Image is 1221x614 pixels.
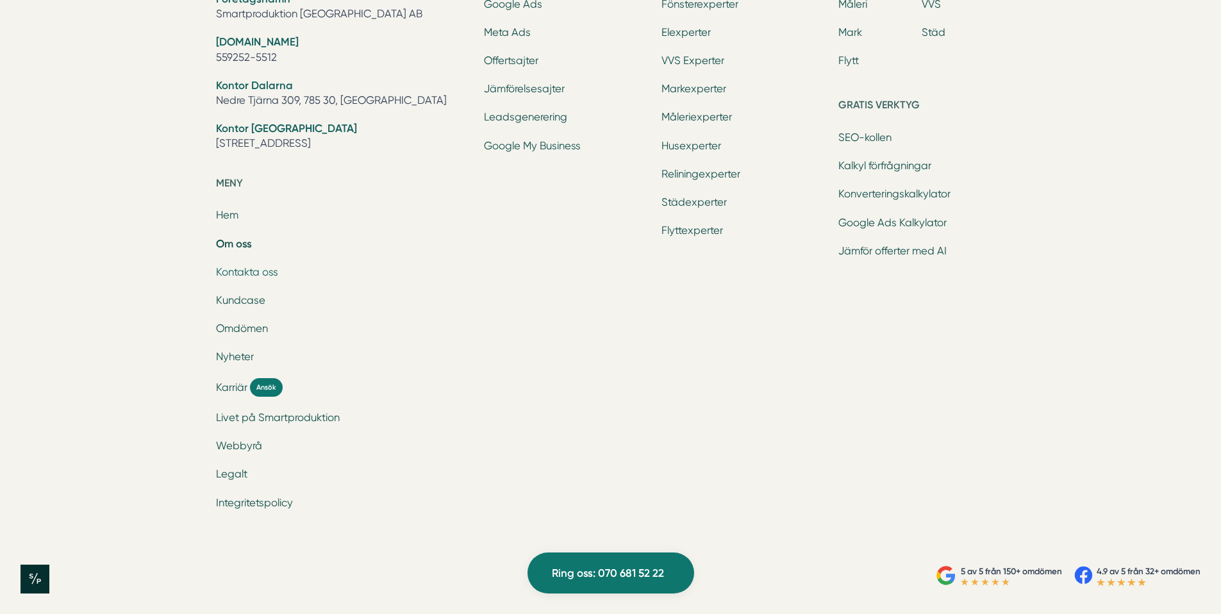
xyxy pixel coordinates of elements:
[216,497,293,509] a: Integritetspolicy
[661,26,711,38] a: Elexperter
[216,121,469,154] li: [STREET_ADDRESS]
[661,140,721,152] a: Husexperter
[838,97,1005,117] h5: Gratis verktyg
[661,168,740,180] a: Reliningexperter
[216,351,254,363] a: Nyheter
[216,440,262,452] a: Webbyrå
[1097,565,1200,578] p: 4.9 av 5 från 32+ omdömen
[661,54,724,67] a: VVS Experter
[961,565,1062,578] p: 5 av 5 från 150+ omdömen
[484,83,565,95] a: Jämförelsesajter
[838,131,892,144] a: SEO-kollen
[216,122,357,135] strong: Kontor [GEOGRAPHIC_DATA]
[216,35,469,67] li: 559252-5512
[216,35,299,48] strong: [DOMAIN_NAME]
[216,294,265,306] a: Kundcase
[216,411,340,424] a: Livet på Smartproduktion
[216,79,293,92] strong: Kontor Dalarna
[661,224,723,236] a: Flyttexperter
[216,266,278,278] a: Kontakta oss
[922,26,945,38] a: Städ
[838,26,862,38] a: Mark
[216,175,469,195] h5: Meny
[216,78,469,111] li: Nedre Tjärna 309, 785 30, [GEOGRAPHIC_DATA]
[661,111,732,123] a: Måleriexperter
[838,245,947,257] a: Jämför offerter med AI
[661,196,727,208] a: Städexperter
[552,565,664,582] span: Ring oss: 070 681 52 22
[484,111,567,123] a: Leadsgenerering
[484,140,581,152] a: Google My Business
[216,378,469,397] a: Karriär Ansök
[216,237,252,250] a: Om oss
[216,380,247,395] span: Karriär
[250,378,283,397] span: Ansök
[838,160,931,172] a: Kalkyl förfrågningar
[661,83,726,95] a: Markexperter
[484,54,538,67] a: Offertsajter
[216,468,247,480] a: Legalt
[838,188,951,200] a: Konverteringskalkylator
[838,54,859,67] a: Flytt
[527,552,694,593] a: Ring oss: 070 681 52 22
[484,26,531,38] a: Meta Ads
[838,217,947,229] a: Google Ads Kalkylator
[216,322,268,335] a: Omdömen
[216,209,238,221] a: Hem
